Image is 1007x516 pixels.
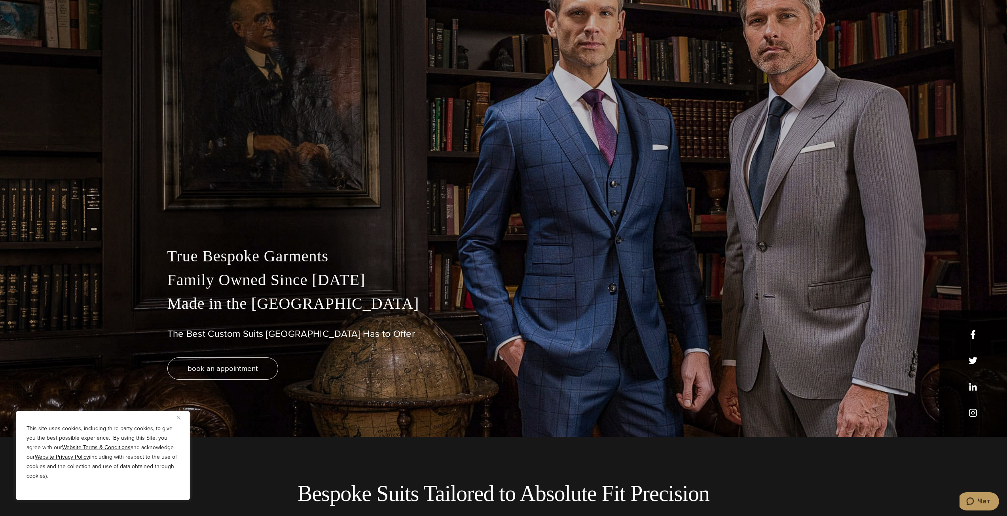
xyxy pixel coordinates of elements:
[35,453,89,461] a: Website Privacy Policy
[189,480,818,507] h2: Bespoke Suits Tailored to Absolute Fit Precision
[167,244,840,316] p: True Bespoke Garments Family Owned Since [DATE] Made in the [GEOGRAPHIC_DATA]
[27,424,179,481] p: This site uses cookies, including third party cookies, to give you the best possible experience. ...
[969,356,977,365] a: x/twitter
[177,416,180,420] img: Close
[167,328,840,340] h1: The Best Custom Suits [GEOGRAPHIC_DATA] Has to Offer
[969,408,977,417] a: instagram
[969,330,977,339] a: facebook
[62,443,131,452] a: Website Terms & Conditions
[167,357,278,380] a: book an appointment
[960,492,999,512] iframe: Открывает виджет, в котором вы можете побеседовать в чате со своим агентом
[188,363,258,374] span: book an appointment
[177,413,186,422] button: Close
[969,382,977,391] a: linkedin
